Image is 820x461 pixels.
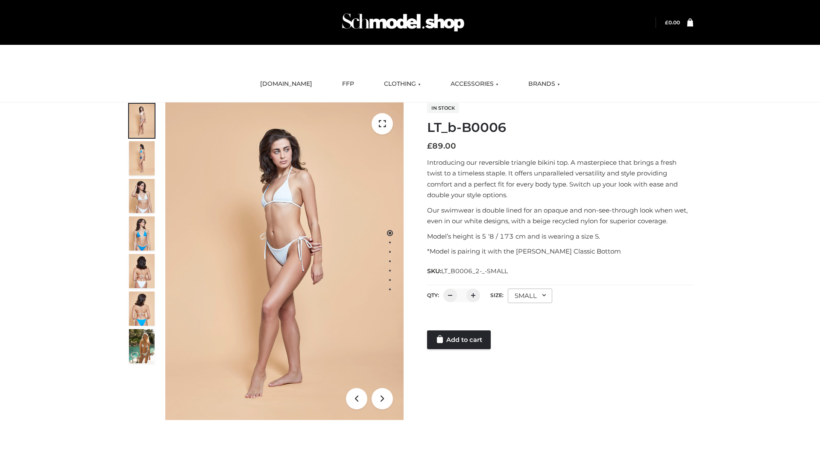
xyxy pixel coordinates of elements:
[165,102,404,420] img: ArielClassicBikiniTop_CloudNine_AzureSky_OW114ECO_1
[427,157,693,201] p: Introducing our reversible triangle bikini top. A masterpiece that brings a fresh twist to a time...
[339,6,467,39] img: Schmodel Admin 964
[427,205,693,227] p: Our swimwear is double lined for an opaque and non-see-through look when wet, even in our white d...
[441,267,508,275] span: LT_B0006_2-_-SMALL
[427,120,693,135] h1: LT_b-B0006
[522,75,566,93] a: BRANDS
[129,179,155,213] img: ArielClassicBikiniTop_CloudNine_AzureSky_OW114ECO_3-scaled.jpg
[427,231,693,242] p: Model’s height is 5 ‘8 / 173 cm and is wearing a size S.
[508,289,552,303] div: SMALL
[427,330,491,349] a: Add to cart
[427,266,509,276] span: SKU:
[129,141,155,175] img: ArielClassicBikiniTop_CloudNine_AzureSky_OW114ECO_2-scaled.jpg
[490,292,504,298] label: Size:
[444,75,505,93] a: ACCESSORIES
[129,254,155,288] img: ArielClassicBikiniTop_CloudNine_AzureSky_OW114ECO_7-scaled.jpg
[336,75,360,93] a: FFP
[129,104,155,138] img: ArielClassicBikiniTop_CloudNine_AzureSky_OW114ECO_1-scaled.jpg
[665,19,668,26] span: £
[427,292,439,298] label: QTY:
[378,75,427,93] a: CLOTHING
[254,75,319,93] a: [DOMAIN_NAME]
[665,19,680,26] a: £0.00
[427,141,432,151] span: £
[129,329,155,363] img: Arieltop_CloudNine_AzureSky2.jpg
[427,246,693,257] p: *Model is pairing it with the [PERSON_NAME] Classic Bottom
[665,19,680,26] bdi: 0.00
[427,103,459,113] span: In stock
[129,216,155,251] img: ArielClassicBikiniTop_CloudNine_AzureSky_OW114ECO_4-scaled.jpg
[427,141,456,151] bdi: 89.00
[129,292,155,326] img: ArielClassicBikiniTop_CloudNine_AzureSky_OW114ECO_8-scaled.jpg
